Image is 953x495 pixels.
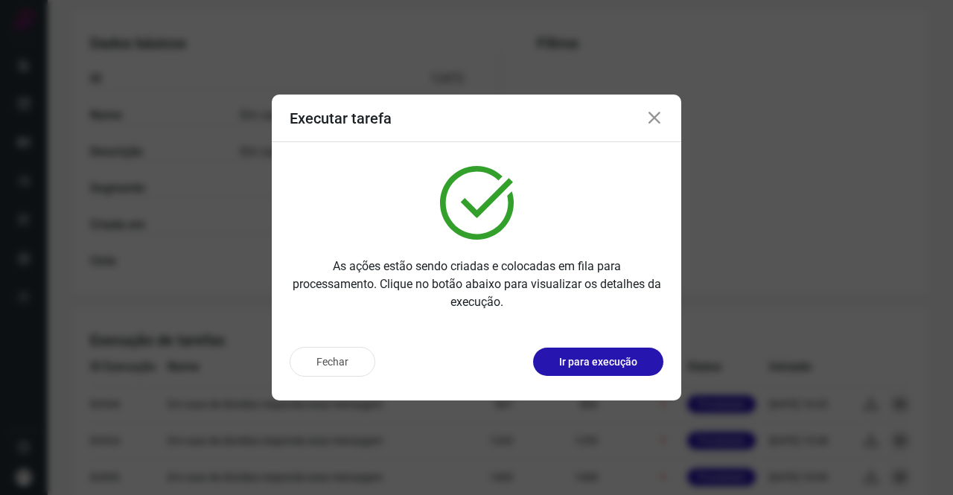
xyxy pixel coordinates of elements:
button: Fechar [290,347,375,377]
p: Ir para execução [559,354,637,370]
img: verified.svg [440,166,514,240]
h3: Executar tarefa [290,109,392,127]
button: Ir para execução [533,348,663,376]
p: As ações estão sendo criadas e colocadas em fila para processamento. Clique no botão abaixo para ... [290,258,663,311]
